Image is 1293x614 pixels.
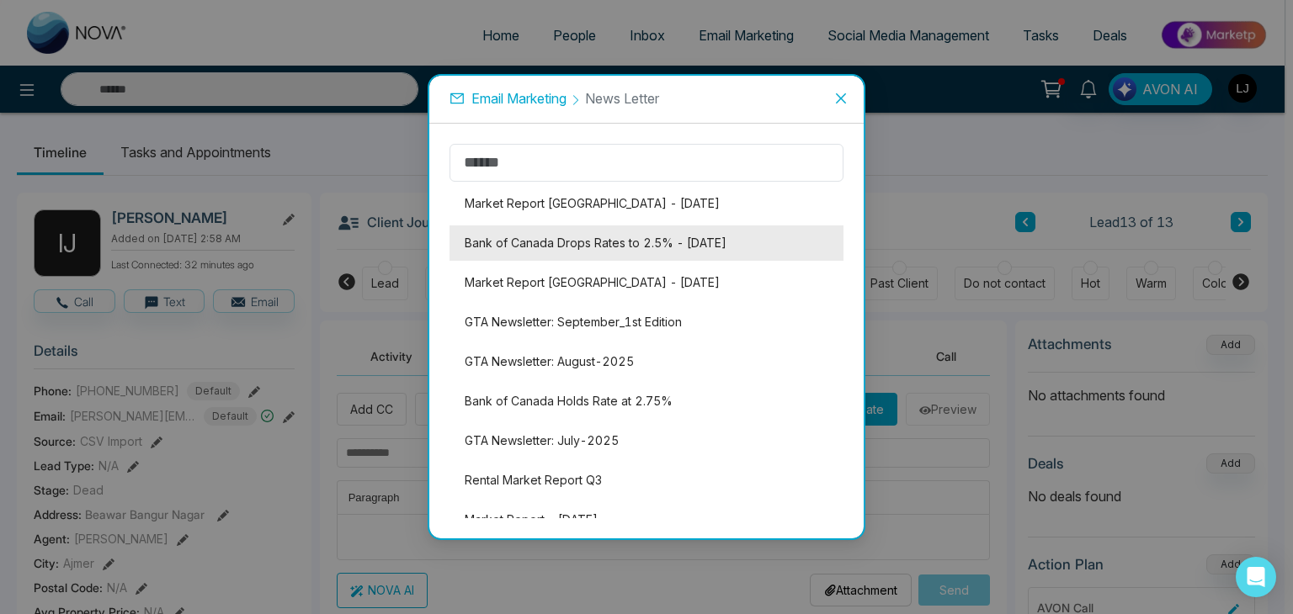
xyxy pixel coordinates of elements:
[450,384,843,419] li: Bank of Canada Holds Rate at 2.75%
[1236,557,1276,597] div: Open Intercom Messenger
[471,90,567,107] span: Email Marketing
[834,92,848,105] span: close
[450,463,843,498] li: Rental Market Report Q3
[585,90,659,107] span: News Letter
[450,186,843,221] li: Market Report [GEOGRAPHIC_DATA] - [DATE]
[450,304,843,340] li: GTA Newsletter: September_1st Edition
[450,502,843,537] li: Market Report - [DATE]
[450,423,843,458] li: GTA Newsletter: July-2025
[818,76,864,121] button: Close
[450,344,843,379] li: GTA Newsletter: August-2025
[450,265,843,300] li: Market Report [GEOGRAPHIC_DATA] - [DATE]
[450,225,843,261] li: Bank of Canada Drops Rates to 2.5% - [DATE]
